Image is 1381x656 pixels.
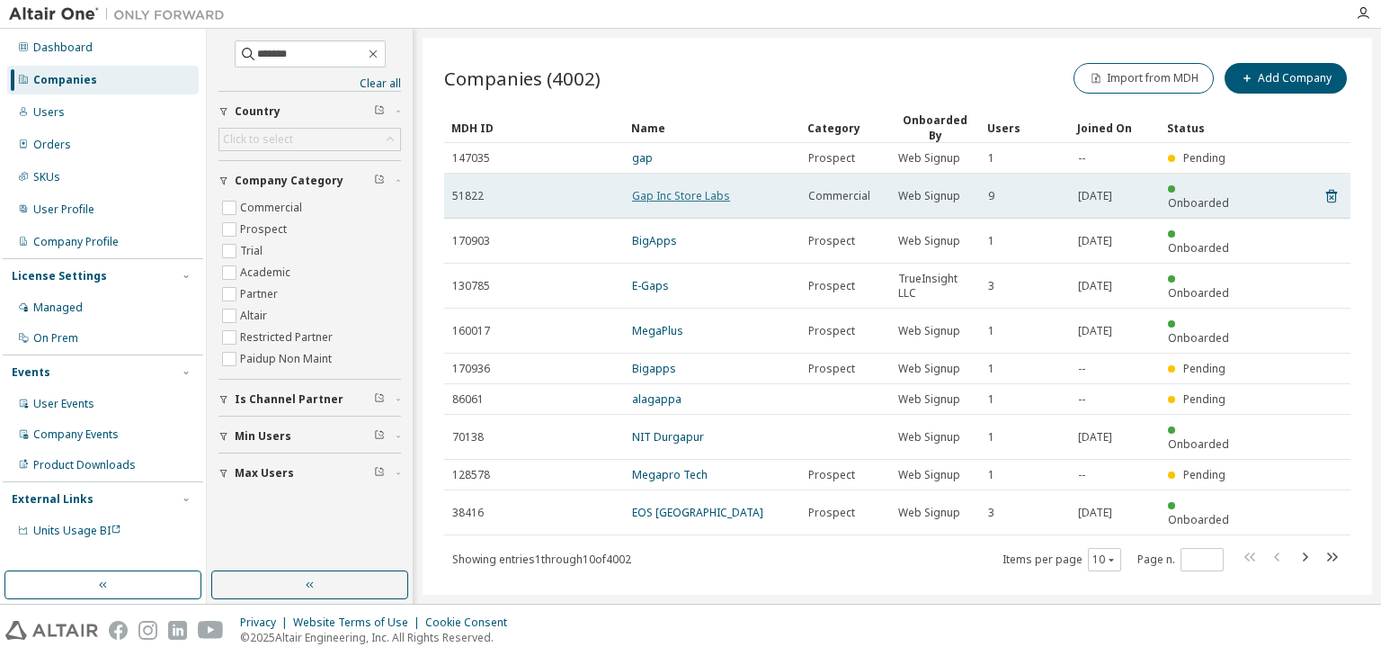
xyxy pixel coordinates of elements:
[240,630,518,645] p: © 2025 Altair Engineering, Inc. All Rights Reserved.
[452,151,490,166] span: 147035
[240,283,281,305] label: Partner
[240,348,335,370] label: Paidup Non Maint
[1168,195,1229,211] span: Onboarded
[33,331,78,346] div: On Prem
[1078,468,1085,482] span: --
[807,113,883,142] div: Category
[898,392,960,407] span: Web Signup
[240,240,266,262] label: Trial
[425,616,518,630] div: Cookie Consent
[452,324,490,338] span: 160017
[897,112,973,143] div: Onboarded By
[1183,150,1225,166] span: Pending
[632,323,683,338] a: MegaPlus
[452,189,484,203] span: 51822
[218,92,401,131] button: Country
[374,392,385,407] span: Clear filter
[33,235,119,249] div: Company Profile
[898,189,960,203] span: Web Signup
[240,327,336,348] label: Restricted Partner
[9,5,234,23] img: Altair One
[1168,330,1229,346] span: Onboarded
[1074,63,1214,94] button: Import from MDH
[33,138,71,152] div: Orders
[374,174,385,188] span: Clear filter
[235,466,294,481] span: Max Users
[1078,279,1112,293] span: [DATE]
[1077,113,1153,142] div: Joined On
[988,279,994,293] span: 3
[1078,234,1112,248] span: [DATE]
[632,391,682,407] a: alagappa
[987,113,1063,142] div: Users
[808,468,855,482] span: Prospect
[988,392,994,407] span: 1
[218,76,401,91] a: Clear all
[988,324,994,338] span: 1
[218,161,401,201] button: Company Category
[988,362,994,376] span: 1
[988,468,994,482] span: 1
[632,188,730,203] a: Gap Inc Store Labs
[109,621,128,640] img: facebook.svg
[1078,506,1112,520] span: [DATE]
[1002,548,1121,571] span: Items per page
[240,197,306,219] label: Commercial
[452,430,484,445] span: 70138
[898,468,960,482] span: Web Signup
[240,219,290,240] label: Prospect
[452,468,490,482] span: 128578
[1078,392,1085,407] span: --
[1168,240,1229,256] span: Onboarded
[898,151,960,166] span: Web Signup
[1168,436,1229,452] span: Onboarded
[5,621,98,640] img: altair_logo.svg
[808,324,855,338] span: Prospect
[988,151,994,166] span: 1
[898,506,960,520] span: Web Signup
[1078,430,1112,445] span: [DATE]
[1183,391,1225,407] span: Pending
[1168,512,1229,527] span: Onboarded
[632,233,677,248] a: BigApps
[235,392,343,407] span: Is Channel Partner
[33,202,94,217] div: User Profile
[808,234,855,248] span: Prospect
[988,189,994,203] span: 9
[1167,113,1243,142] div: Status
[33,301,83,315] div: Managed
[293,616,425,630] div: Website Terms of Use
[240,305,271,327] label: Altair
[218,454,401,493] button: Max Users
[1078,189,1112,203] span: [DATE]
[1183,361,1225,376] span: Pending
[374,429,385,444] span: Clear filter
[235,174,343,188] span: Company Category
[898,234,960,248] span: Web Signup
[632,278,669,293] a: E-Gaps
[452,392,484,407] span: 86061
[808,362,855,376] span: Prospect
[374,104,385,119] span: Clear filter
[898,324,960,338] span: Web Signup
[1078,362,1085,376] span: --
[223,132,293,147] div: Click to select
[235,429,291,444] span: Min Users
[374,466,385,481] span: Clear filter
[452,362,490,376] span: 170936
[632,467,708,482] a: Megapro Tech
[219,129,400,150] div: Click to select
[808,189,870,203] span: Commercial
[240,262,294,283] label: Academic
[632,361,676,376] a: Bigapps
[632,505,763,520] a: EOS [GEOGRAPHIC_DATA]
[1225,63,1347,94] button: Add Company
[33,427,119,442] div: Company Events
[1092,553,1117,567] button: 10
[451,113,617,142] div: MDH ID
[12,492,94,507] div: External Links
[33,73,97,87] div: Companies
[1168,285,1229,301] span: Onboarded
[12,365,50,380] div: Events
[12,269,107,283] div: License Settings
